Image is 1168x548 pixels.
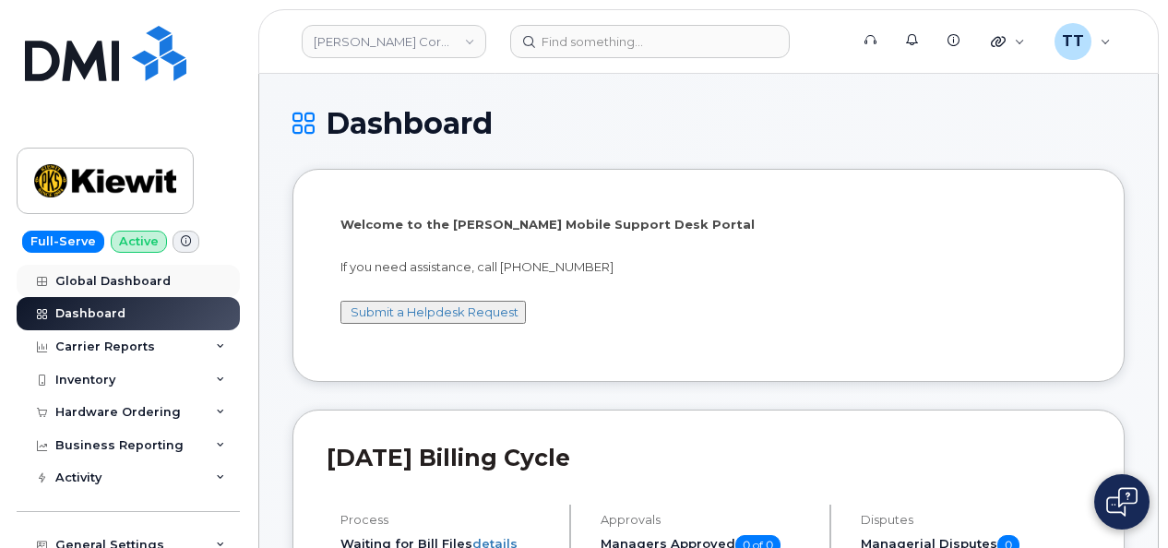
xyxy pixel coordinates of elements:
[351,304,518,319] a: Submit a Helpdesk Request
[340,258,1077,276] p: If you need assistance, call [PHONE_NUMBER]
[1106,487,1138,517] img: Open chat
[340,513,554,527] h4: Process
[327,444,1091,471] h2: [DATE] Billing Cycle
[292,107,1125,139] h1: Dashboard
[601,513,814,527] h4: Approvals
[340,216,1077,233] p: Welcome to the [PERSON_NAME] Mobile Support Desk Portal
[861,513,1091,527] h4: Disputes
[340,301,526,324] button: Submit a Helpdesk Request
